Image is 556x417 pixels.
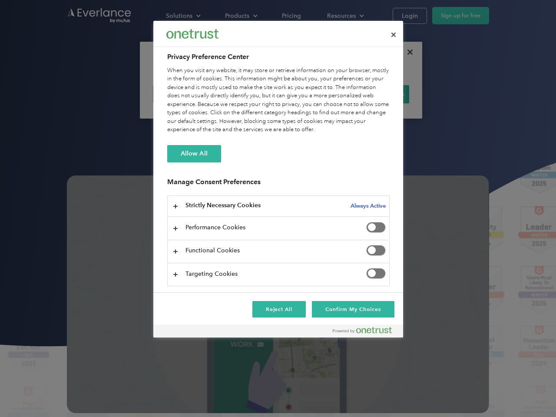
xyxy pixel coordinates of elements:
[64,52,108,70] input: Submit
[167,178,390,191] h3: Manage Consent Preferences
[167,66,390,134] div: When you visit any website, it may store or retrieve information on your browser, mostly in the f...
[312,301,394,318] button: Confirm My Choices
[252,301,306,318] button: Reject All
[166,25,218,43] div: Everlance
[153,21,403,338] div: Preference center
[167,52,390,62] h2: Privacy Preference Center
[167,145,221,162] button: Allow All
[166,29,218,38] img: Everlance
[333,327,399,338] a: Powered by OneTrust Opens in a new Tab
[333,327,392,334] img: Powered by OneTrust Opens in a new Tab
[384,25,403,44] button: Close
[153,21,403,338] div: Privacy Preference Center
